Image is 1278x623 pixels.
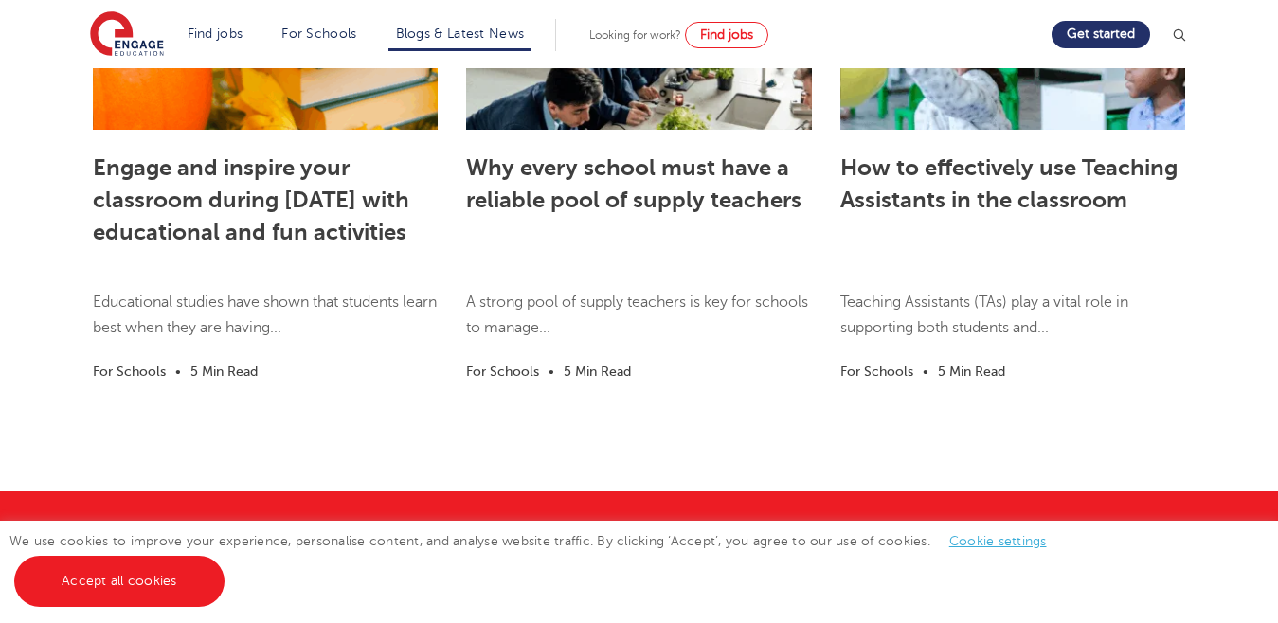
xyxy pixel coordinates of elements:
[166,361,190,383] li: •
[93,361,166,383] li: For Schools
[93,290,438,359] p: Educational studies have shown that students learn best when they are having...
[466,290,811,359] p: A strong pool of supply teachers is key for schools to manage...
[188,27,243,41] a: Find jobs
[840,154,1178,213] a: How to effectively use Teaching Assistants in the classroom
[913,361,938,383] li: •
[466,154,801,213] a: Why every school must have a reliable pool of supply teachers
[190,361,258,383] li: 5 Min Read
[840,361,913,383] li: For Schools
[1052,21,1150,48] a: Get started
[840,290,1185,359] p: Teaching Assistants (TAs) play a vital role in supporting both students and...
[466,361,539,383] li: For Schools
[539,361,564,383] li: •
[93,154,409,245] a: Engage and inspire your classroom during [DATE] with educational and fun activities
[14,556,225,607] a: Accept all cookies
[281,27,356,41] a: For Schools
[938,361,1005,383] li: 5 Min Read
[9,534,1066,588] span: We use cookies to improve your experience, personalise content, and analyse website traffic. By c...
[396,27,525,41] a: Blogs & Latest News
[949,534,1047,548] a: Cookie settings
[700,27,753,42] span: Find jobs
[685,22,768,48] a: Find jobs
[90,11,164,59] img: Engage Education
[589,28,681,42] span: Looking for work?
[564,361,631,383] li: 5 Min Read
